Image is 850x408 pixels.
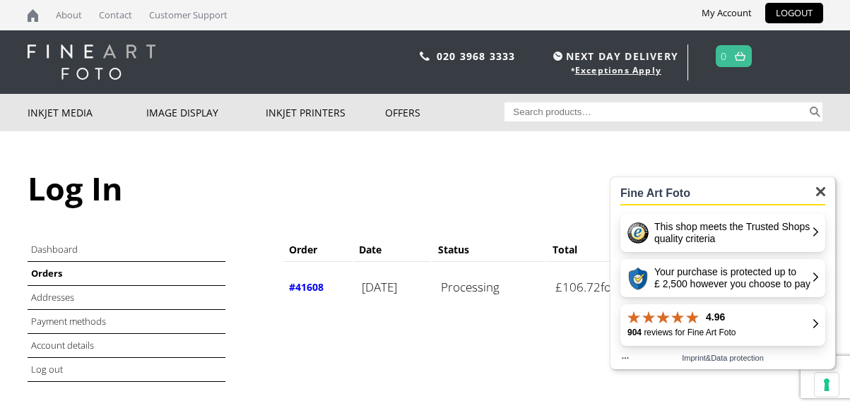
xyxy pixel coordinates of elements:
[359,243,382,256] span: Date
[620,259,825,297] button: Your purchase is protected up to £ 2,500 however you choose to pay
[553,243,577,256] span: Total
[642,328,736,337] span: reviews for Fine Art Foto
[437,49,516,63] a: 020 3968 3333
[620,304,825,346] button: 4.96904 reviews for Fine Art Foto
[432,261,545,312] td: Processing
[627,266,813,290] div: Your purchase is protected up to £ 2,500 however you choose to pay
[620,187,690,200] h1: Fine Art Foto
[575,64,661,76] a: Exceptions Apply
[28,44,155,80] img: logo-white.svg
[289,280,324,294] a: View order number 41608
[28,238,266,382] nav: Account pages
[807,102,823,121] button: Search
[385,94,504,131] a: Offers
[289,243,317,256] span: Order
[620,214,825,252] button: This shop meets the Trusted Shops quality criteria
[362,279,397,295] time: [DATE]
[735,52,745,61] img: basket.svg
[816,187,825,200] button: Close
[504,102,807,121] input: Search products…
[146,94,266,131] a: Image Display
[28,94,147,131] a: Inkjet Media
[765,3,823,23] a: LOGOUT
[721,46,727,66] a: 0
[627,328,642,337] span: 904
[420,52,430,61] img: phone.svg
[31,291,74,304] a: Addresses
[550,48,678,64] span: NEXT DAY DELIVERY
[31,339,94,352] a: Account details
[627,221,813,245] div: This shop meets the Trusted Shops quality criteria
[553,52,562,61] img: time.svg
[555,279,562,295] span: £
[691,3,762,23] a: My Account
[682,354,764,362] a: Imprint&Data protection
[438,243,469,256] span: Status
[31,363,63,376] a: Log out
[31,315,106,328] a: Payment methods
[815,373,839,397] button: Your consent preferences for tracking technologies
[266,94,385,131] a: Inkjet Printers
[28,167,823,210] h1: Log In
[31,243,78,256] a: Dashboard
[555,279,601,295] span: 106.72
[547,261,726,312] td: for 3 items
[620,353,630,363] button: Menu
[31,267,62,280] a: Orders
[706,311,725,323] span: 4.96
